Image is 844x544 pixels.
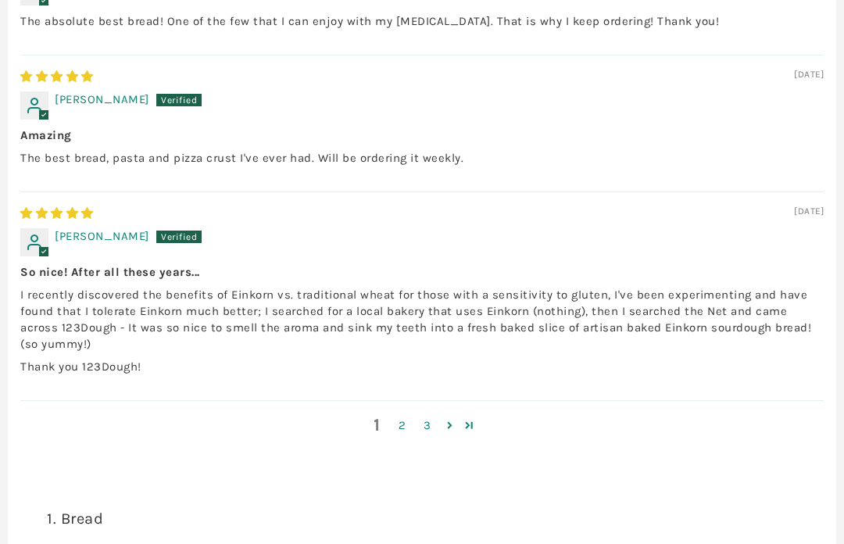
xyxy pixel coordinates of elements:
a: 1. Bread [47,510,103,528]
b: Amazing [20,127,824,144]
a: Page 3 [415,417,440,435]
p: Thank you 123Dough! [20,359,824,375]
span: [DATE] [794,68,824,81]
span: [PERSON_NAME] [55,92,149,106]
span: [DATE] [794,205,824,218]
span: 5 star review [20,206,94,220]
a: Page 4 [460,416,480,435]
p: The best bread, pasta and pizza crust I've ever had. Will be ordering it weekly. [20,150,824,166]
p: I recently discovered the benefits of Einkorn vs. traditional wheat for those with a sensitivity ... [20,287,824,353]
span: [PERSON_NAME] [55,229,149,243]
a: Page 2 [440,416,460,435]
p: The absolute best bread! One of the few that I can enjoy with my [MEDICAL_DATA]. That is why I ke... [20,13,824,30]
b: So nice! After all these years... [20,264,824,281]
span: 5 star review [20,70,94,84]
a: Page 2 [390,417,415,435]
